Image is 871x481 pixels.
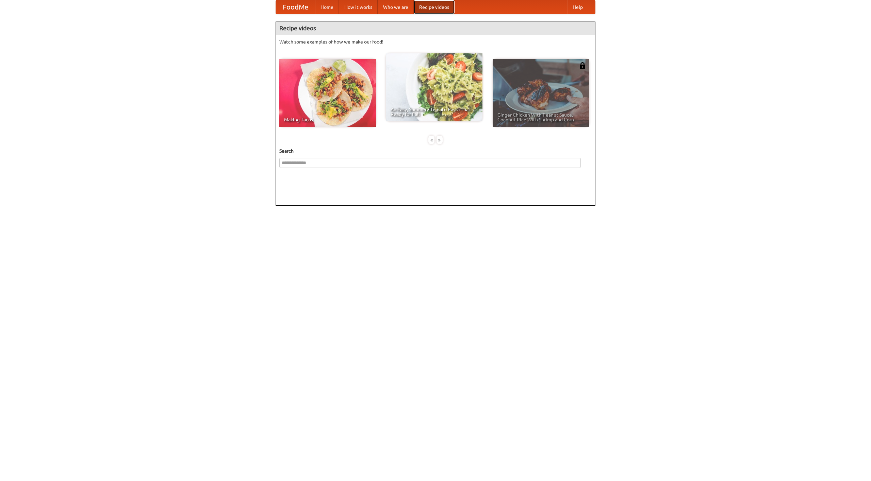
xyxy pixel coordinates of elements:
span: An Easy, Summery Tomato Pasta That's Ready for Fall [391,107,478,117]
a: Making Tacos [279,59,376,127]
a: FoodMe [276,0,315,14]
a: Who we are [378,0,414,14]
a: Help [567,0,588,14]
a: An Easy, Summery Tomato Pasta That's Ready for Fall [386,53,482,121]
a: Recipe videos [414,0,455,14]
p: Watch some examples of how we make our food! [279,38,592,45]
a: Home [315,0,339,14]
h5: Search [279,148,592,154]
div: « [428,136,434,144]
a: How it works [339,0,378,14]
span: Making Tacos [284,117,371,122]
div: » [437,136,443,144]
img: 483408.png [579,62,586,69]
h4: Recipe videos [276,21,595,35]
